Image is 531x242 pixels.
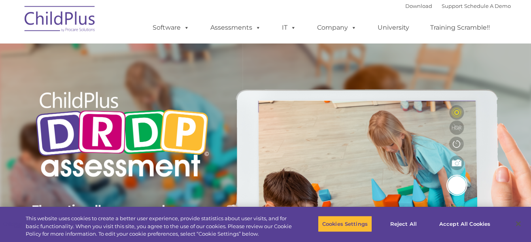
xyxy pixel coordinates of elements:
[21,0,100,40] img: ChildPlus by Procare Solutions
[442,3,463,9] a: Support
[435,216,495,232] button: Accept All Cookies
[274,20,304,36] a: IT
[32,203,198,234] span: The nationally-renowned DRDP child assessment is now available in ChildPlus.
[309,20,365,36] a: Company
[510,215,527,233] button: Close
[422,20,498,36] a: Training Scramble!!
[370,20,417,36] a: University
[405,3,511,9] font: |
[318,216,372,232] button: Cookies Settings
[145,20,197,36] a: Software
[379,216,428,232] button: Reject All
[32,81,212,190] img: Copyright - DRDP Logo Light
[202,20,269,36] a: Assessments
[26,215,292,238] div: This website uses cookies to create a better user experience, provide statistics about user visit...
[405,3,432,9] a: Download
[464,3,511,9] a: Schedule A Demo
